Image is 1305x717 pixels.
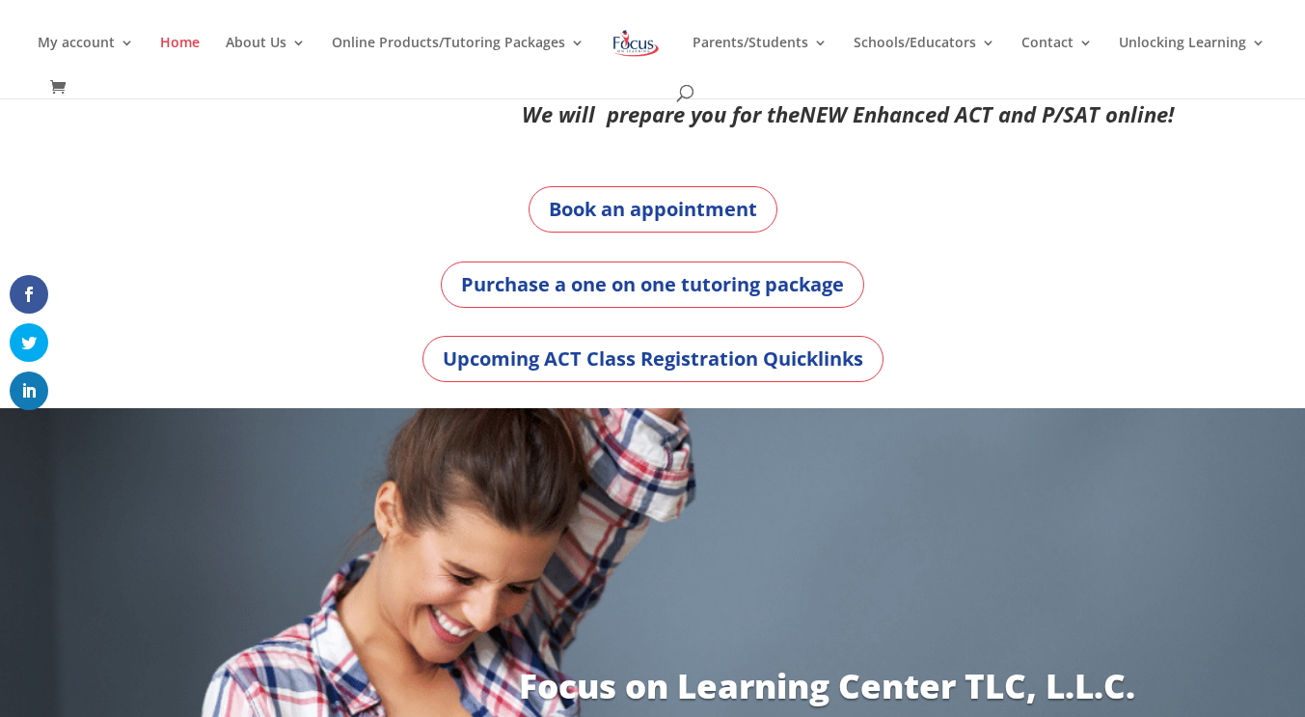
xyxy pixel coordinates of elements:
a: Contact [1021,36,1093,81]
em: NEW Enhanced ACT and P/SAT online! [800,99,1174,128]
a: Purchase a one on one tutoring package [441,262,864,308]
a: My account [38,36,134,81]
a: Unlocking Learning [1119,36,1265,81]
a: Parents/Students [693,36,828,81]
a: Schools/Educators [854,36,995,81]
a: Online Products/Tutoring Packages [332,36,585,81]
a: Focus on Learning Center TLC, L.L.C. [519,663,1135,708]
a: About Us [226,36,306,81]
a: Book an appointment [529,186,777,233]
a: Home [160,36,200,81]
em: We will prepare you for the [522,99,800,128]
a: Upcoming ACT Class Registration Quicklinks [422,336,884,382]
img: Focus on Learning [611,26,661,61]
